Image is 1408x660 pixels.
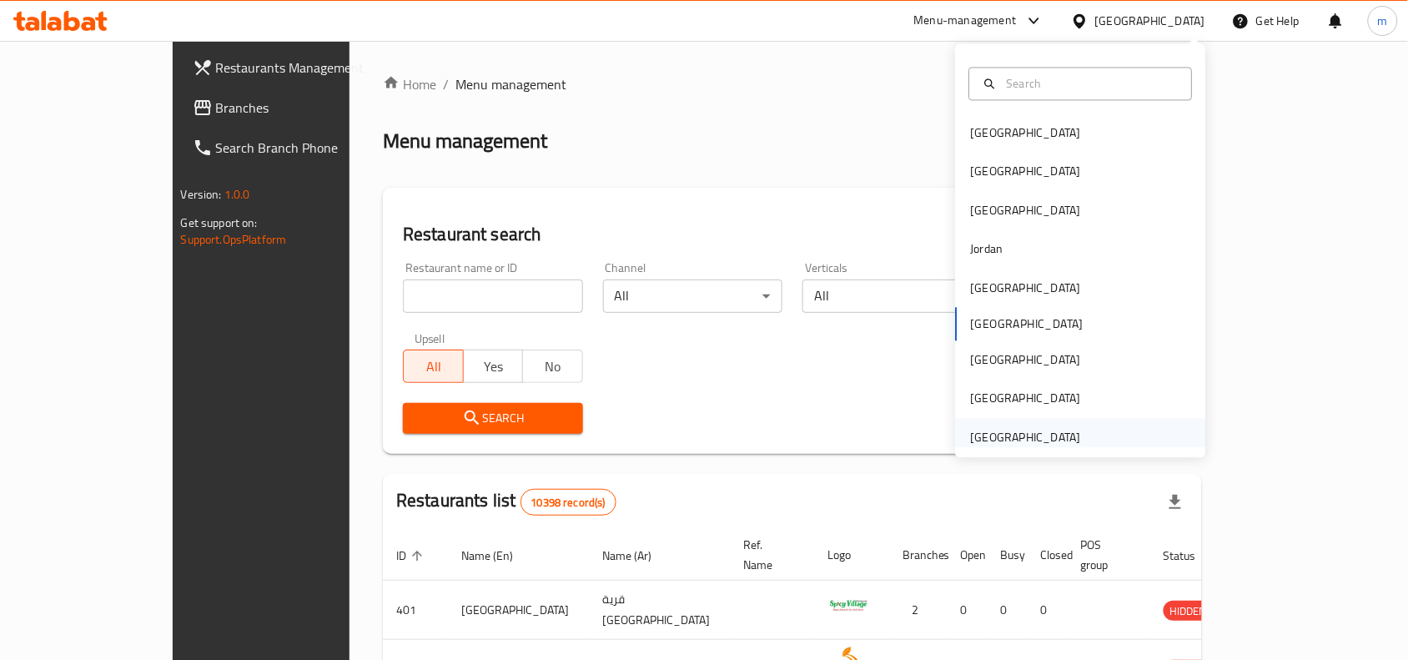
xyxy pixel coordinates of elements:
[971,390,1081,408] div: [GEOGRAPHIC_DATA]
[889,581,948,640] td: 2
[1164,546,1218,566] span: Status
[971,124,1081,143] div: [GEOGRAPHIC_DATA]
[396,546,428,566] span: ID
[461,546,535,566] span: Name (En)
[396,488,616,516] h2: Restaurants list
[971,163,1081,181] div: [GEOGRAPHIC_DATA]
[743,535,794,575] span: Ref. Name
[181,184,222,205] span: Version:
[914,11,1017,31] div: Menu-management
[383,74,1202,94] nav: breadcrumb
[179,48,408,88] a: Restaurants Management
[521,495,616,511] span: 10398 record(s)
[443,74,449,94] li: /
[403,403,583,434] button: Search
[383,581,448,640] td: 401
[971,240,1003,259] div: Jordan
[216,58,395,78] span: Restaurants Management
[948,581,988,640] td: 0
[1164,601,1214,621] div: HIDDEN
[520,489,616,516] div: Total records count
[1155,482,1195,522] div: Export file
[416,408,570,429] span: Search
[181,229,287,250] a: Support.OpsPlatform
[179,88,408,128] a: Branches
[988,581,1028,640] td: 0
[948,530,988,581] th: Open
[602,546,673,566] span: Name (Ar)
[802,280,983,313] div: All
[383,128,547,154] h2: Menu management
[522,350,583,383] button: No
[1028,581,1068,640] td: 0
[224,184,250,205] span: 1.0.0
[1028,530,1068,581] th: Closed
[988,530,1028,581] th: Busy
[814,530,889,581] th: Logo
[1000,74,1182,93] input: Search
[1081,535,1130,575] span: POS group
[530,355,576,379] span: No
[463,350,524,383] button: Yes
[216,138,395,158] span: Search Branch Phone
[603,280,783,313] div: All
[971,279,1081,297] div: [GEOGRAPHIC_DATA]
[889,530,948,581] th: Branches
[410,355,457,379] span: All
[589,581,730,640] td: قرية [GEOGRAPHIC_DATA]
[1378,12,1388,30] span: m
[216,98,395,118] span: Branches
[827,586,869,627] img: Spicy Village
[403,350,464,383] button: All
[1164,602,1214,621] span: HIDDEN
[181,212,258,234] span: Get support on:
[971,428,1081,446] div: [GEOGRAPHIC_DATA]
[448,581,589,640] td: [GEOGRAPHIC_DATA]
[403,222,1182,247] h2: Restaurant search
[455,74,566,94] span: Menu management
[383,74,436,94] a: Home
[415,333,445,345] label: Upsell
[971,351,1081,370] div: [GEOGRAPHIC_DATA]
[971,201,1081,219] div: [GEOGRAPHIC_DATA]
[470,355,517,379] span: Yes
[179,128,408,168] a: Search Branch Phone
[403,280,583,313] input: Search for restaurant name or ID..
[1095,12,1205,30] div: [GEOGRAPHIC_DATA]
